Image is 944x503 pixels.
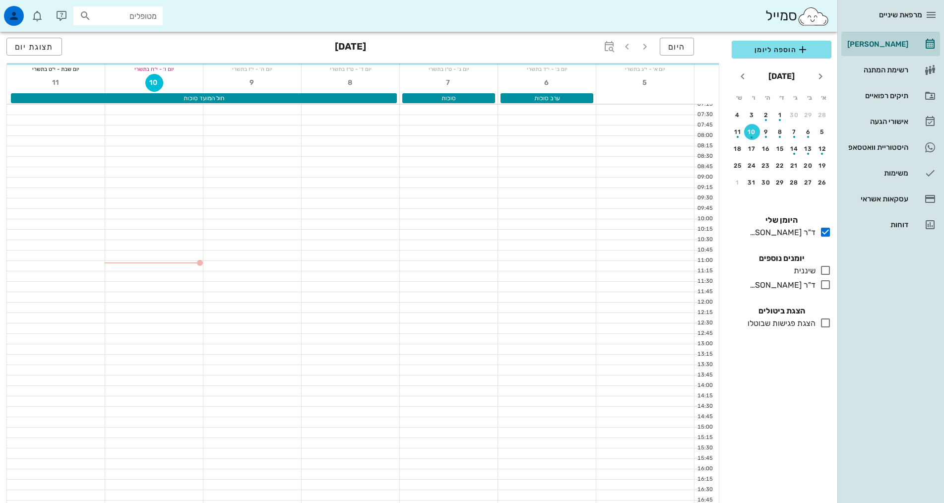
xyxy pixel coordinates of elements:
div: 21 [786,162,802,169]
div: סמייל [765,5,829,27]
a: רשימת המתנה [841,58,940,82]
button: 24 [744,158,760,174]
button: [DATE] [764,66,799,86]
span: תצוגת יום [15,42,54,52]
button: 29 [801,107,817,123]
div: 11:45 [694,288,715,296]
div: 14:00 [694,381,715,390]
button: היום [660,38,694,56]
button: 6 [538,74,556,92]
div: 15 [772,145,788,152]
div: 25 [730,162,746,169]
span: 5 [636,78,654,87]
div: יום ו׳ - י״ח בתשרי [105,64,203,74]
button: 31 [744,175,760,190]
div: 15:30 [694,444,715,452]
div: 12:45 [694,329,715,338]
div: 08:30 [694,152,715,161]
button: 22 [772,158,788,174]
div: 11:15 [694,267,715,275]
a: [PERSON_NAME] [841,32,940,56]
div: 16:15 [694,475,715,484]
div: 4 [730,112,746,119]
div: 1 [772,112,788,119]
th: ו׳ [747,89,759,106]
button: תצוגת יום [6,38,62,56]
img: SmileCloud logo [797,6,829,26]
div: 26 [815,179,830,186]
div: 14:15 [694,392,715,400]
h4: הצגת ביטולים [732,305,831,317]
div: 30 [758,179,774,186]
button: 3 [744,107,760,123]
div: 08:00 [694,131,715,140]
button: הוספה ליומן [732,41,831,59]
button: 26 [815,175,830,190]
div: אישורי הגעה [845,118,908,126]
div: 09:00 [694,173,715,182]
button: 7 [786,124,802,140]
button: 23 [758,158,774,174]
button: 25 [730,158,746,174]
a: משימות [841,161,940,185]
div: 10:45 [694,246,715,254]
button: חודש שעבר [812,67,829,85]
span: הוספה ליומן [740,44,823,56]
div: שיננית [790,265,816,277]
div: [PERSON_NAME] [845,40,908,48]
div: 09:15 [694,184,715,192]
div: 28 [815,112,830,119]
th: ד׳ [775,89,788,106]
span: מרפאת שיניים [879,10,922,19]
span: 11 [47,78,65,87]
button: 11 [47,74,65,92]
div: 29 [772,179,788,186]
div: היסטוריית וואטסאפ [845,143,908,151]
h3: [DATE] [335,38,366,58]
div: יום ב׳ - י״ד בתשרי [498,64,596,74]
h4: יומנים נוספים [732,252,831,264]
div: 9 [758,128,774,135]
button: 9 [244,74,261,92]
div: 11:30 [694,277,715,286]
div: 14 [786,145,802,152]
div: 23 [758,162,774,169]
div: 13:00 [694,340,715,348]
button: 7 [440,74,458,92]
div: ד"ר [PERSON_NAME] [746,227,816,239]
div: יום א׳ - י״ג בתשרי [596,64,694,74]
span: 7 [440,78,458,87]
th: ג׳ [789,89,802,106]
button: 2 [758,107,774,123]
div: 29 [801,112,817,119]
button: 12 [815,141,830,157]
div: הצגת פגישות שבוטלו [744,317,816,329]
button: 1 [730,175,746,190]
div: 15:00 [694,423,715,432]
div: 22 [772,162,788,169]
button: 30 [786,107,802,123]
button: 5 [636,74,654,92]
span: 8 [342,78,360,87]
button: 15 [772,141,788,157]
div: 11 [730,128,746,135]
button: 30 [758,175,774,190]
div: 16:30 [694,486,715,494]
a: אישורי הגעה [841,110,940,133]
div: 15:45 [694,454,715,463]
div: 7 [786,128,802,135]
span: תג [29,8,35,14]
div: 13:45 [694,371,715,379]
div: 16:00 [694,465,715,473]
button: חודש הבא [734,67,752,85]
th: ב׳ [803,89,816,106]
button: 10 [744,124,760,140]
div: 12:15 [694,309,715,317]
button: 6 [801,124,817,140]
th: ש׳ [733,89,746,106]
div: 1 [730,179,746,186]
button: 18 [730,141,746,157]
span: היום [668,42,686,52]
div: יום ה׳ - י״ז בתשרי [203,64,301,74]
button: 9 [758,124,774,140]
